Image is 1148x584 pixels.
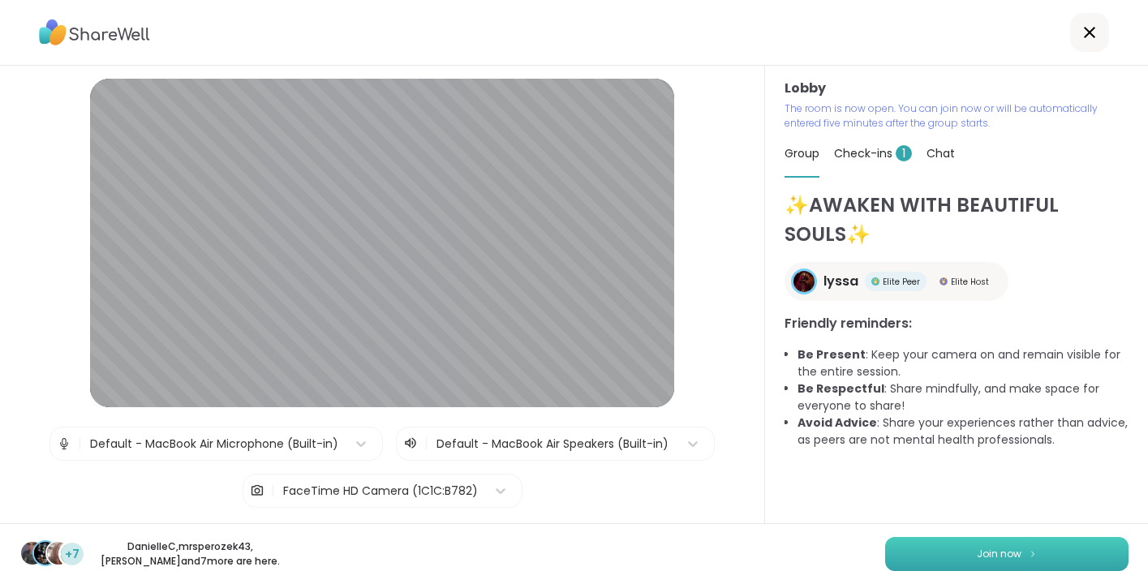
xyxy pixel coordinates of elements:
[785,145,819,161] span: Group
[21,542,44,565] img: DanielleC
[250,474,264,507] img: Camera
[34,542,57,565] img: mrsperozek43
[47,542,70,565] img: dodi
[424,434,428,453] span: |
[798,346,866,363] b: Be Present
[78,427,82,460] span: |
[785,79,1129,98] h3: Lobby
[785,262,1008,301] a: lyssalyssaElite PeerElite PeerElite HostElite Host
[798,380,1129,414] li: : Share mindfully, and make space for everyone to share!
[283,483,478,500] div: FaceTime HD Camera (1C1C:B782)
[798,346,1129,380] li: : Keep your camera on and remain visible for the entire session.
[883,276,920,288] span: Elite Peer
[871,277,879,286] img: Elite Peer
[90,436,338,453] div: Default - MacBook Air Microphone (Built-in)
[99,539,281,569] p: DanielleC , mrsperozek43 , [PERSON_NAME] and 7 more are here.
[927,145,955,161] span: Chat
[785,314,1129,333] h3: Friendly reminders:
[57,427,71,460] img: Microphone
[939,277,948,286] img: Elite Host
[896,145,912,161] span: 1
[823,272,858,291] span: lyssa
[798,414,877,431] b: Avoid Advice
[885,537,1129,571] button: Join now
[785,101,1129,131] p: The room is now open. You can join now or will be automatically entered five minutes after the gr...
[271,474,275,507] span: |
[39,14,150,51] img: ShareWell Logo
[793,271,815,292] img: lyssa
[951,276,989,288] span: Elite Host
[834,145,912,161] span: Check-ins
[785,191,1129,249] h1: ✨AWAKEN WITH BEAUTIFUL SOULS✨
[977,547,1021,561] span: Join now
[65,546,80,563] span: +7
[1028,549,1038,558] img: ShareWell Logomark
[798,380,884,397] b: Be Respectful
[798,414,1129,449] li: : Share your experiences rather than advice, as peers are not mental health professionals.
